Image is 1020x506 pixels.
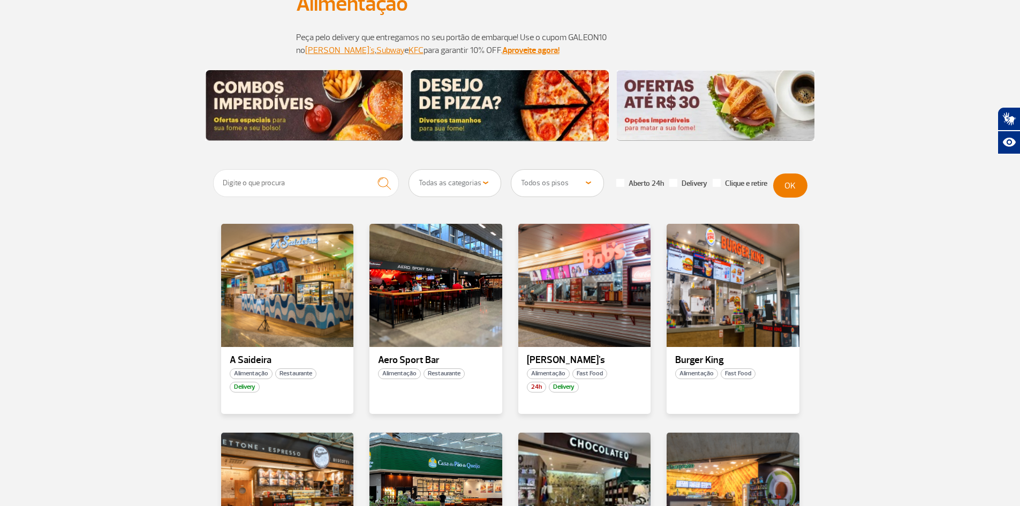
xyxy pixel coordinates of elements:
[549,382,579,392] span: Delivery
[773,173,807,198] button: OK
[616,179,664,188] label: Aberto 24h
[296,31,724,57] p: Peça pelo delivery que entregamos no seu portão de embarque! Use o cupom GALEON10 no , e para gar...
[275,368,316,379] span: Restaurante
[669,179,707,188] label: Delivery
[998,107,1020,154] div: Plugin de acessibilidade da Hand Talk.
[213,169,399,197] input: Digite o que procura
[378,355,494,366] p: Aero Sport Bar
[409,45,424,56] a: KFC
[675,368,718,379] span: Alimentação
[713,179,767,188] label: Clique e retire
[376,45,404,56] a: Subway
[305,45,375,56] a: [PERSON_NAME]'s
[527,382,546,392] span: 24h
[502,45,560,56] a: Aproveite agora!
[424,368,465,379] span: Restaurante
[230,382,260,392] span: Delivery
[378,368,421,379] span: Alimentação
[230,355,345,366] p: A Saideira
[998,131,1020,154] button: Abrir recursos assistivos.
[998,107,1020,131] button: Abrir tradutor de língua de sinais.
[721,368,755,379] span: Fast Food
[527,355,643,366] p: [PERSON_NAME]'s
[572,368,607,379] span: Fast Food
[675,355,791,366] p: Burger King
[527,368,570,379] span: Alimentação
[230,368,273,379] span: Alimentação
